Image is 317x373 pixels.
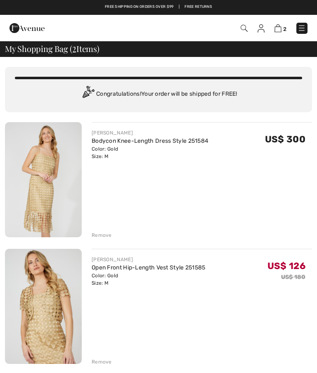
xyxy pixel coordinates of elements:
[274,24,286,33] a: 2
[80,86,96,102] img: Congratulation2.svg
[185,4,212,10] a: Free Returns
[298,24,306,32] img: Menu
[15,86,302,102] div: Congratulations! Your order will be shipped for FREE!
[92,264,206,271] a: Open Front Hip-Length Vest Style 251585
[281,274,305,281] s: US$ 180
[92,272,206,287] div: Color: Gold Size: M
[5,249,82,364] img: Open Front Hip-Length Vest Style 251585
[92,256,206,263] div: [PERSON_NAME]
[179,4,180,10] span: |
[5,45,99,53] span: My Shopping Bag ( Items)
[283,26,286,32] span: 2
[105,4,174,10] a: Free shipping on orders over $99
[92,137,208,144] a: Bodycon Knee-Length Dress Style 251584
[265,134,305,145] span: US$ 300
[72,42,76,53] span: 2
[92,358,112,366] div: Remove
[9,24,45,31] a: 1ère Avenue
[92,145,208,160] div: Color: Gold Size: M
[9,20,45,36] img: 1ère Avenue
[92,129,208,137] div: [PERSON_NAME]
[92,231,112,239] div: Remove
[258,24,265,33] img: My Info
[267,260,305,271] span: US$ 126
[274,24,282,32] img: Shopping Bag
[5,122,82,237] img: Bodycon Knee-Length Dress Style 251584
[241,25,248,32] img: Search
